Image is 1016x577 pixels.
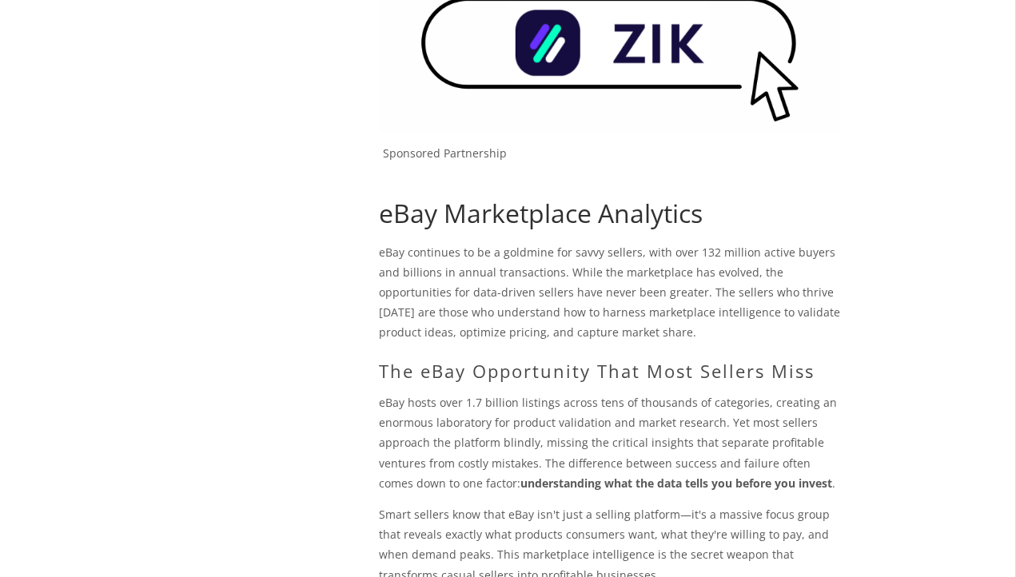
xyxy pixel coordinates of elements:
h2: The eBay Opportunity That Most Sellers Miss [379,360,841,381]
p: eBay hosts over 1.7 billion listings across tens of thousands of categories, creating an enormous... [379,392,841,493]
strong: understanding what the data tells you before you invest [520,476,832,491]
p: eBay continues to be a goldmine for savvy sellers, with over 132 million active buyers and billio... [379,242,841,343]
h1: eBay Marketplace Analytics [379,198,841,229]
p: Sponsored Partnership [383,146,841,161]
